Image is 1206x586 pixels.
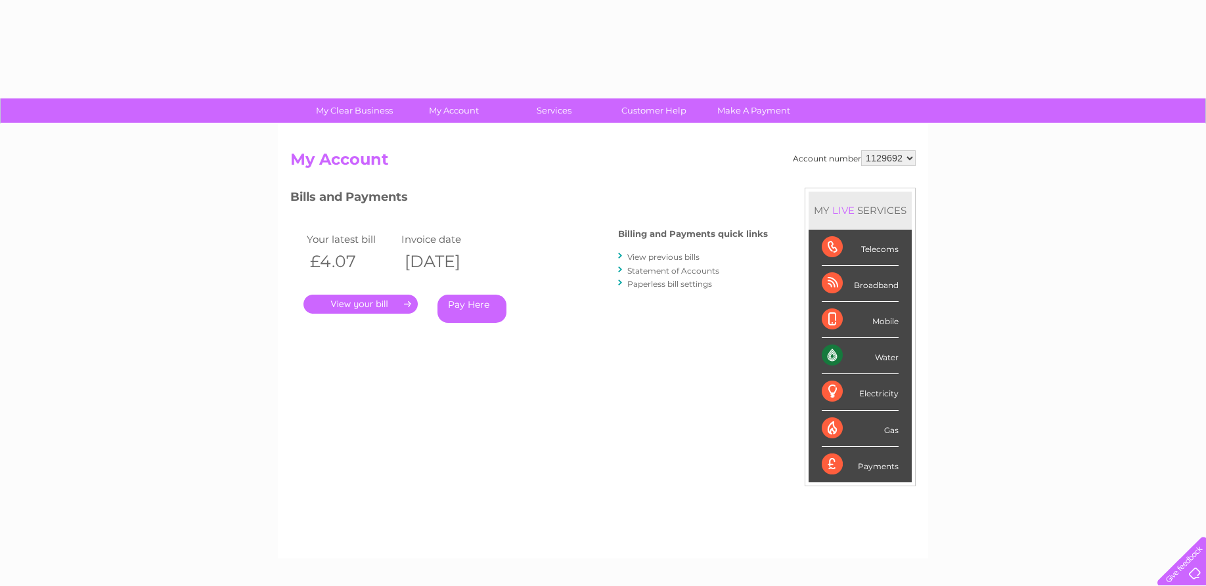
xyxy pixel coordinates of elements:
[303,248,398,275] th: £4.07
[290,188,768,211] h3: Bills and Payments
[822,302,899,338] div: Mobile
[627,279,712,289] a: Paperless bill settings
[500,98,608,123] a: Services
[400,98,508,123] a: My Account
[822,230,899,266] div: Telecoms
[627,252,700,262] a: View previous bills
[627,266,719,276] a: Statement of Accounts
[822,266,899,302] div: Broadband
[822,338,899,374] div: Water
[398,248,493,275] th: [DATE]
[437,295,506,323] a: Pay Here
[809,192,912,229] div: MY SERVICES
[303,295,418,314] a: .
[830,204,857,217] div: LIVE
[303,230,398,248] td: Your latest bill
[290,150,916,175] h2: My Account
[822,447,899,482] div: Payments
[618,229,768,239] h4: Billing and Payments quick links
[822,411,899,447] div: Gas
[822,374,899,410] div: Electricity
[793,150,916,166] div: Account number
[700,98,808,123] a: Make A Payment
[300,98,409,123] a: My Clear Business
[398,230,493,248] td: Invoice date
[600,98,708,123] a: Customer Help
